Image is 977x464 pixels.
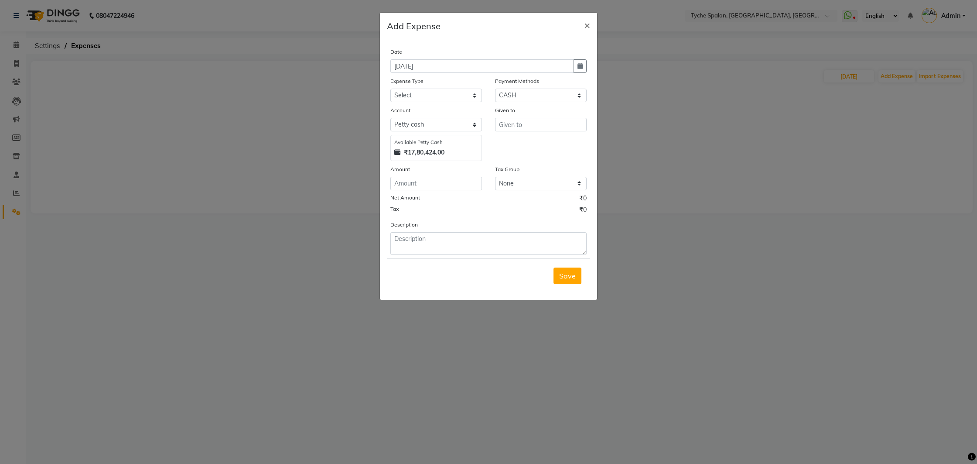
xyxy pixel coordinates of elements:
button: Close [577,13,597,37]
label: Net Amount [390,194,420,202]
h5: Add Expense [387,20,441,33]
input: Amount [390,177,482,190]
input: Given to [495,118,587,131]
button: Save [553,268,581,284]
label: Tax [390,205,399,213]
label: Tax Group [495,165,519,173]
span: ₹0 [579,194,587,205]
label: Account [390,107,410,114]
label: Amount [390,165,410,173]
label: Expense Type [390,77,424,85]
label: Given to [495,107,515,114]
label: Description [390,221,418,229]
span: ₹0 [579,205,587,217]
div: Available Petty Cash [394,139,478,146]
span: × [584,18,590,31]
strong: ₹17,80,424.00 [404,148,444,157]
span: Save [559,272,576,280]
label: Payment Methods [495,77,539,85]
label: Date [390,48,402,56]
